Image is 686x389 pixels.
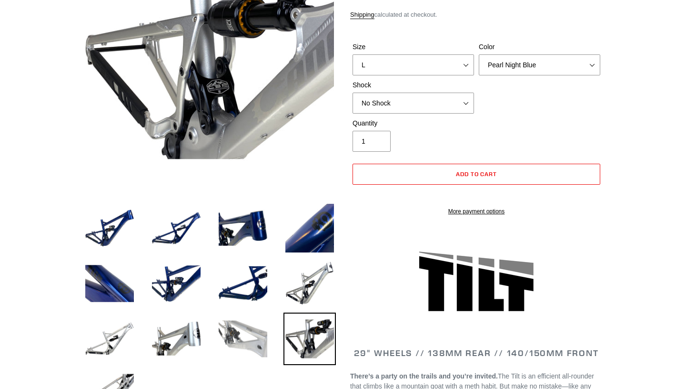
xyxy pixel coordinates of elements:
label: Quantity [353,118,474,128]
img: Load image into Gallery viewer, TILT - Frameset [83,313,136,365]
img: Load image into Gallery viewer, TILT - Frameset [83,202,136,254]
span: 29" WHEELS // 138mm REAR // 140/150mm FRONT [354,347,598,358]
div: calculated at checkout. [350,10,603,20]
span: Add to cart [456,170,497,178]
img: Load image into Gallery viewer, TILT - Frameset [217,313,269,365]
a: More payment options [353,207,600,216]
img: Load image into Gallery viewer, TILT - Frameset [217,257,269,310]
a: Shipping [350,11,374,19]
b: There’s a party on the trails and you’re invited. [350,372,498,380]
img: Load image into Gallery viewer, TILT - Frameset [150,257,202,310]
label: Size [353,42,474,52]
img: Load image into Gallery viewer, TILT - Frameset [283,257,336,310]
img: Load image into Gallery viewer, TILT - Frameset [283,202,336,254]
img: Load image into Gallery viewer, TILT - Frameset [83,257,136,310]
img: Load image into Gallery viewer, TILT - Frameset [283,313,336,365]
label: Shock [353,80,474,90]
label: Color [479,42,600,52]
img: Load image into Gallery viewer, TILT - Frameset [150,313,202,365]
img: Load image into Gallery viewer, TILT - Frameset [150,202,202,254]
button: Add to cart [353,164,600,185]
img: Load image into Gallery viewer, TILT - Frameset [217,202,269,254]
